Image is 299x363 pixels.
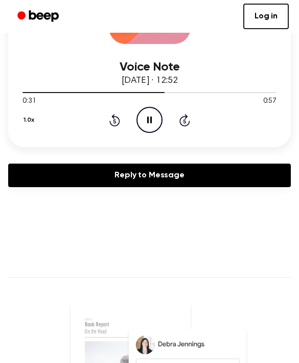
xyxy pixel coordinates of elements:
h3: Voice Note [22,60,277,74]
a: Beep [10,7,68,27]
a: Reply to Message [8,164,291,187]
button: 1.0x [22,111,38,129]
span: [DATE] · 12:52 [122,76,178,85]
a: Log in [243,4,289,29]
span: 0:31 [22,96,36,107]
span: 0:57 [263,96,277,107]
